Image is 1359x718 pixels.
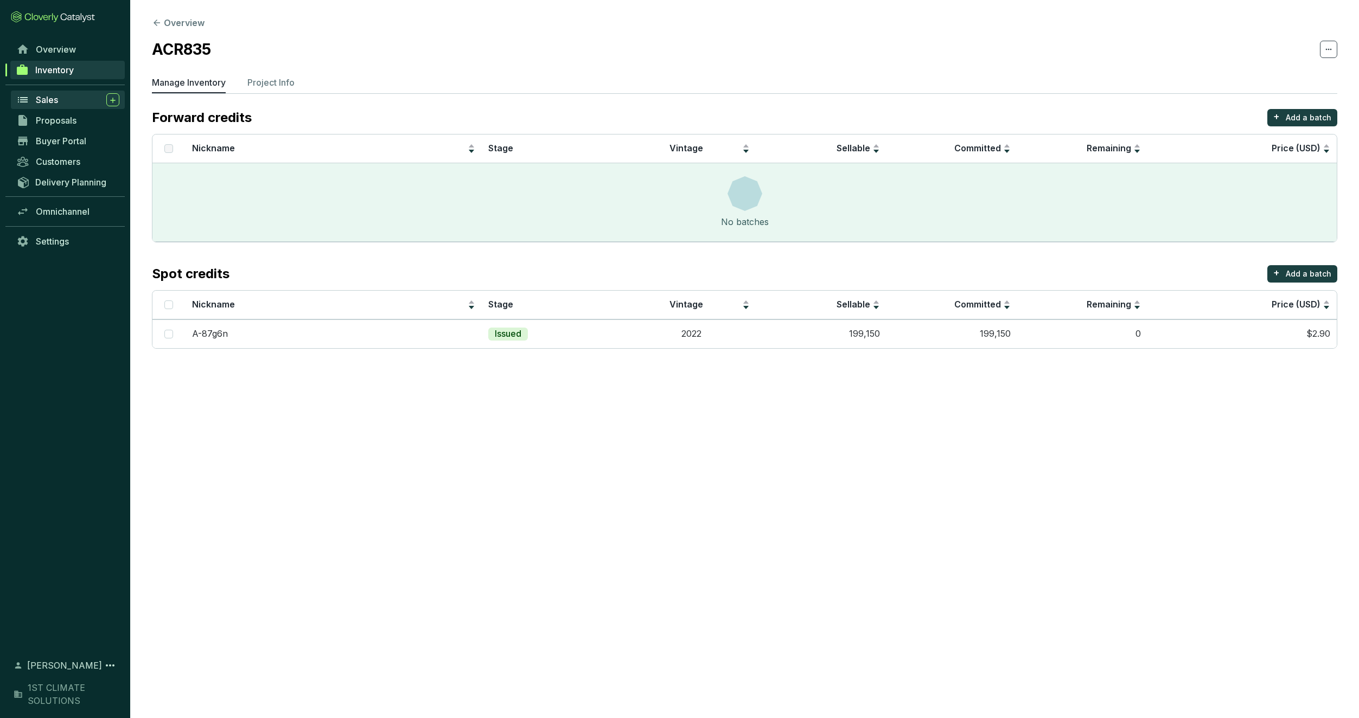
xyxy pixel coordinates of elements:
span: Vintage [669,299,703,310]
span: Remaining [1087,299,1131,310]
span: Sales [36,94,58,105]
span: Price (USD) [1272,299,1320,310]
h2: ACR835 [152,38,211,61]
p: Manage Inventory [152,76,226,89]
span: Sellable [837,143,870,153]
a: Sales [11,91,125,109]
span: Omnichannel [36,206,90,217]
span: Delivery Planning [35,177,106,188]
a: Customers [11,152,125,171]
span: Committed [954,299,1001,310]
p: Forward credits [152,109,252,126]
a: Overview [11,40,125,59]
a: Proposals [11,111,125,130]
th: Stage [482,134,627,163]
td: 0 [1017,319,1147,348]
th: Stage [482,291,627,319]
span: Proposals [36,115,76,126]
td: 199,150 [756,319,886,348]
span: Nickname [192,299,235,310]
p: Issued [495,328,521,340]
span: Nickname [192,143,235,153]
span: Stage [488,299,513,310]
span: [PERSON_NAME] [27,659,102,672]
span: Settings [36,236,69,247]
p: + [1273,109,1280,124]
span: Inventory [35,65,74,75]
button: Overview [152,16,205,29]
a: Omnichannel [11,202,125,221]
a: Inventory [10,61,125,79]
button: +Add a batch [1267,265,1337,283]
span: Overview [36,44,76,55]
span: Price (USD) [1272,143,1320,153]
a: Buyer Portal [11,132,125,150]
p: Add a batch [1286,268,1331,279]
td: 199,150 [886,319,1017,348]
span: Committed [954,143,1001,153]
p: Project Info [247,76,295,89]
p: + [1273,265,1280,280]
a: Settings [11,232,125,251]
span: Buyer Portal [36,136,86,146]
td: 2022 [626,319,756,348]
span: Remaining [1087,143,1131,153]
p: Spot credits [152,265,229,283]
span: 1ST CLIMATE SOLUTIONS [28,681,119,707]
p: A-87g6n [192,328,228,340]
a: Delivery Planning [11,173,125,191]
span: Customers [36,156,80,167]
p: Add a batch [1286,112,1331,123]
span: Sellable [837,299,870,310]
span: Vintage [669,143,703,153]
span: Stage [488,143,513,153]
button: +Add a batch [1267,109,1337,126]
div: No batches [721,215,769,228]
td: $2.90 [1147,319,1337,348]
